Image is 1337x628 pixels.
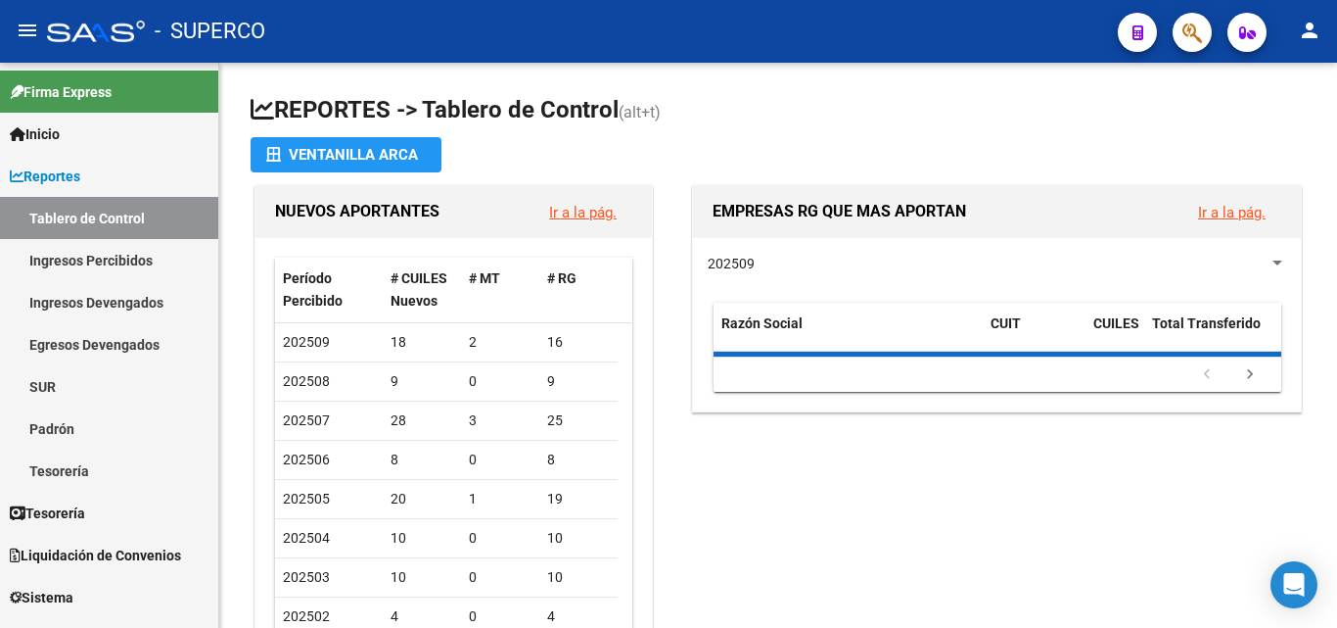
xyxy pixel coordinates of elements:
[391,527,453,550] div: 10
[1231,364,1268,386] a: go to next page
[469,331,531,354] div: 2
[547,566,610,589] div: 10
[721,315,803,331] span: Razón Social
[713,202,966,220] span: EMPRESAS RG QUE MAS APORTAN
[266,137,426,172] div: Ventanilla ARCA
[547,527,610,550] div: 10
[283,569,330,585] span: 202503
[383,258,461,322] datatable-header-cell: # CUILES Nuevos
[10,81,112,103] span: Firma Express
[283,608,330,624] span: 202502
[283,530,330,546] span: 202504
[155,10,265,53] span: - SUPERCO
[1198,204,1266,221] a: Ir a la pág.
[547,270,576,286] span: # RG
[10,587,73,608] span: Sistema
[283,412,330,428] span: 202507
[391,605,453,628] div: 4
[391,331,453,354] div: 18
[283,373,330,389] span: 202508
[533,194,632,230] button: Ir a la pág.
[547,331,610,354] div: 16
[391,370,453,393] div: 9
[275,258,383,322] datatable-header-cell: Período Percibido
[10,545,181,566] span: Liquidación de Convenios
[469,370,531,393] div: 0
[283,452,330,467] span: 202506
[391,566,453,589] div: 10
[461,258,539,322] datatable-header-cell: # MT
[391,270,447,309] span: # CUILES Nuevos
[469,527,531,550] div: 0
[469,566,531,589] div: 0
[283,491,330,507] span: 202505
[714,303,983,367] datatable-header-cell: Razón Social
[549,204,617,221] a: Ir a la pág.
[469,488,531,510] div: 1
[991,315,1021,331] span: CUIT
[251,94,1306,128] h1: REPORTES -> Tablero de Control
[547,410,610,432] div: 25
[1270,561,1317,608] div: Open Intercom Messenger
[1188,364,1225,386] a: go to previous page
[251,137,441,172] button: Ventanilla ARCA
[547,605,610,628] div: 4
[1144,303,1281,367] datatable-header-cell: Total Transferido
[275,202,439,220] span: NUEVOS APORTANTES
[708,256,755,271] span: 202509
[1085,303,1144,367] datatable-header-cell: CUILES
[283,334,330,350] span: 202509
[10,503,85,524] span: Tesorería
[547,449,610,471] div: 8
[16,19,39,42] mat-icon: menu
[1182,194,1281,230] button: Ir a la pág.
[1298,19,1321,42] mat-icon: person
[547,370,610,393] div: 9
[547,488,610,510] div: 19
[1152,315,1261,331] span: Total Transferido
[391,449,453,471] div: 8
[283,270,343,309] span: Período Percibido
[391,410,453,432] div: 28
[469,449,531,471] div: 0
[1093,315,1139,331] span: CUILES
[10,123,60,145] span: Inicio
[391,488,453,510] div: 20
[539,258,618,322] datatable-header-cell: # RG
[469,605,531,628] div: 0
[983,303,1085,367] datatable-header-cell: CUIT
[469,270,500,286] span: # MT
[10,166,80,187] span: Reportes
[619,103,661,121] span: (alt+t)
[469,410,531,432] div: 3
